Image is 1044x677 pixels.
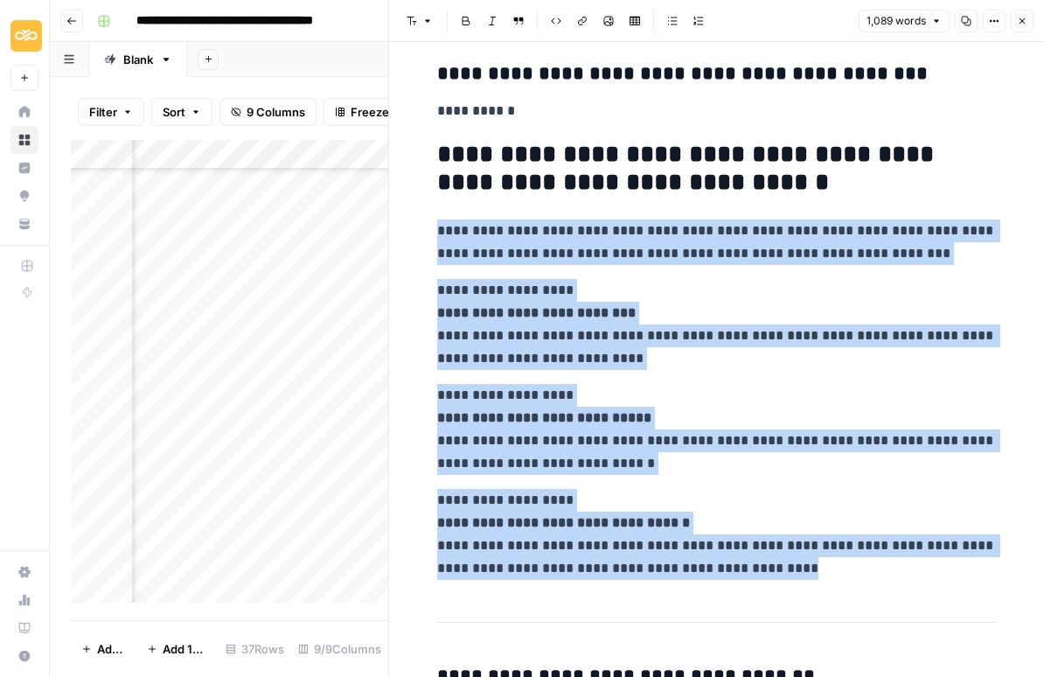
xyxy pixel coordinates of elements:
[10,210,38,238] a: Your Data
[10,642,38,670] button: Help + Support
[10,98,38,126] a: Home
[324,98,452,126] button: Freeze Columns
[867,13,926,29] span: 1,089 words
[123,51,153,68] div: Blank
[10,14,38,58] button: Workspace: Sinch
[10,126,38,154] a: Browse
[247,103,305,121] span: 9 Columns
[163,640,208,658] span: Add 10 Rows
[859,10,950,32] button: 1,089 words
[71,635,136,663] button: Add Row
[10,154,38,182] a: Insights
[163,103,185,121] span: Sort
[151,98,212,126] button: Sort
[10,558,38,586] a: Settings
[136,635,219,663] button: Add 10 Rows
[78,98,144,126] button: Filter
[10,614,38,642] a: Learning Hub
[89,103,117,121] span: Filter
[10,586,38,614] a: Usage
[219,98,317,126] button: 9 Columns
[89,42,187,77] a: Blank
[97,640,126,658] span: Add Row
[219,635,291,663] div: 37 Rows
[351,103,441,121] span: Freeze Columns
[10,20,42,52] img: Sinch Logo
[291,635,388,663] div: 9/9 Columns
[10,182,38,210] a: Opportunities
